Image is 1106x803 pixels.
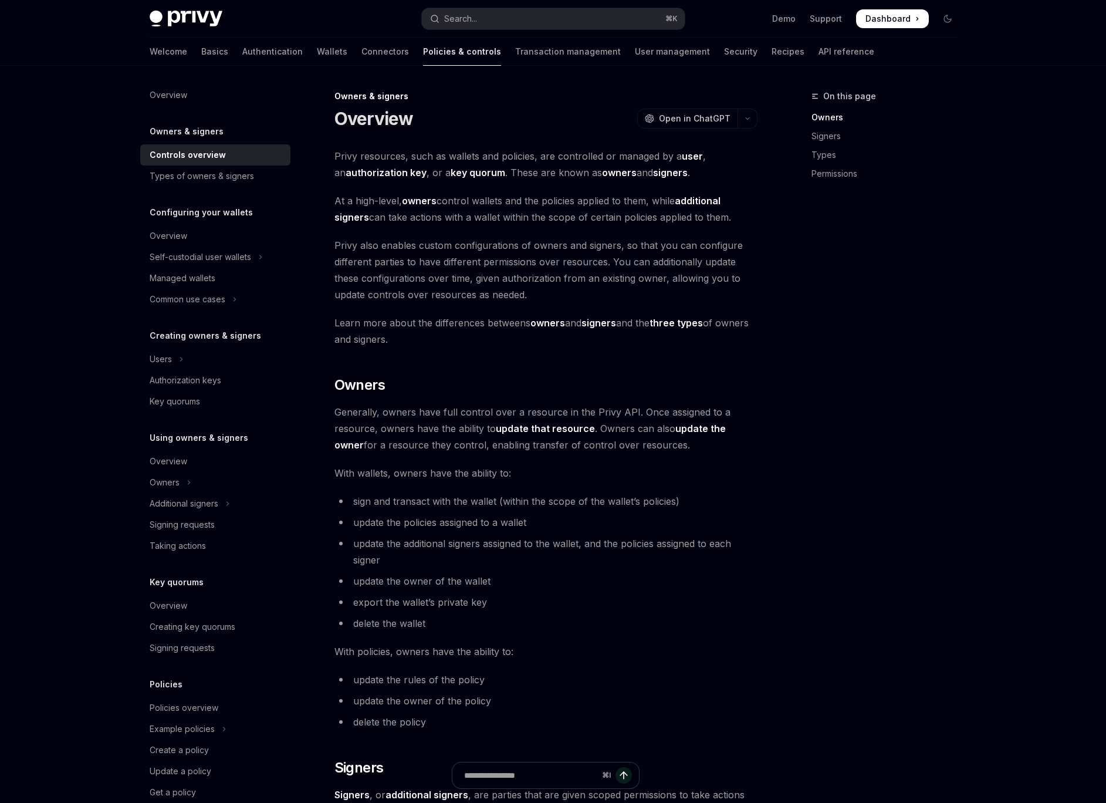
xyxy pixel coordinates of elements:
[772,13,796,25] a: Demo
[581,317,616,329] a: signers
[334,758,384,777] span: Signers
[353,575,491,587] span: update the owner of the wallet
[242,38,303,66] a: Authentication
[811,146,966,164] a: Types
[334,193,757,225] span: At a high-level, control wallets and the policies applied to them, while can take actions with a ...
[682,150,703,163] a: user
[818,38,874,66] a: API reference
[353,517,526,528] span: update the policies assigned to a wallet
[150,785,196,799] div: Get a policy
[353,495,679,507] span: sign and transact with the wallet (within the scope of the wallet’s policies)
[140,85,290,106] a: Overview
[150,722,215,736] div: Example policies
[201,38,228,66] a: Basics
[334,148,757,181] span: Privy resources, such as wallets and policies, are controlled or managed by a , an , or a . These...
[334,465,757,481] span: With wallets, owners have the ability to:
[650,317,703,329] strong: three types
[140,391,290,412] a: Key quorums
[140,514,290,535] a: Signing requests
[810,13,842,25] a: Support
[334,376,385,394] span: Owners
[665,14,678,23] span: ⌘ K
[140,740,290,761] a: Create a policy
[515,38,621,66] a: Transaction management
[464,762,597,788] input: Ask a question...
[724,38,757,66] a: Security
[361,38,409,66] a: Connectors
[353,618,425,629] span: delete the wallet
[150,575,204,589] h5: Key quorums
[334,90,757,102] div: Owners & signers
[334,693,757,709] li: update the owner of the policy
[659,113,730,124] span: Open in ChatGPT
[635,38,710,66] a: User management
[150,229,187,243] div: Overview
[150,169,254,183] div: Types of owners & signers
[140,268,290,289] a: Managed wallets
[346,167,427,178] strong: authorization key
[150,641,215,655] div: Signing requests
[150,292,225,306] div: Common use cases
[334,108,414,129] h1: Overview
[140,472,290,493] button: Toggle Owners section
[140,289,290,310] button: Toggle Common use cases section
[334,404,757,453] span: Generally, owners have full control over a resource in the Privy API. Once assigned to a resource...
[140,616,290,637] a: Creating key quorums
[451,167,505,179] a: key quorum
[140,370,290,391] a: Authorization keys
[334,643,757,660] span: With policies, owners have the ability to:
[140,761,290,782] a: Update a policy
[150,250,251,264] div: Self-custodial user wallets
[150,38,187,66] a: Welcome
[496,423,595,434] strong: update that resource
[150,205,253,220] h5: Configuring your wallets
[334,315,757,347] span: Learn more about the differences betweens and and the of owners and signers.
[150,743,209,757] div: Create a policy
[140,451,290,472] a: Overview
[346,167,427,179] a: authorization key
[140,493,290,514] button: Toggle Additional signers section
[140,697,290,718] a: Policies overview
[150,431,248,445] h5: Using owners & signers
[682,150,703,162] strong: user
[150,394,200,409] div: Key quorums
[150,11,222,27] img: dark logo
[150,148,226,162] div: Controls overview
[140,166,290,187] a: Types of owners & signers
[140,349,290,370] button: Toggle Users section
[602,167,637,178] strong: owners
[150,518,215,532] div: Signing requests
[451,167,505,178] strong: key quorum
[530,317,565,329] a: owners
[150,764,211,778] div: Update a policy
[317,38,347,66] a: Wallets
[811,127,966,146] a: Signers
[150,88,187,102] div: Overview
[772,38,804,66] a: Recipes
[140,718,290,740] button: Toggle Example policies section
[140,595,290,616] a: Overview
[865,13,911,25] span: Dashboard
[150,329,261,343] h5: Creating owners & signers
[150,497,218,511] div: Additional signers
[653,167,688,178] strong: signers
[150,599,187,613] div: Overview
[334,237,757,303] span: Privy also enables custom configurations of owners and signers, so that you can configure differe...
[150,124,224,139] h5: Owners & signers
[140,144,290,166] a: Controls overview
[353,538,731,566] span: update the additional signers assigned to the wallet, and the policies assigned to each signer
[811,164,966,183] a: Permissions
[353,596,487,608] span: export the wallet’s private key
[150,677,182,691] h5: Policies
[140,637,290,659] a: Signing requests
[150,539,206,553] div: Taking actions
[938,9,957,28] button: Toggle dark mode
[615,767,632,784] button: Send message
[811,108,966,127] a: Owners
[140,247,290,268] button: Toggle Self-custodial user wallets section
[637,109,738,129] button: Open in ChatGPT
[150,271,215,285] div: Managed wallets
[150,475,180,490] div: Owners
